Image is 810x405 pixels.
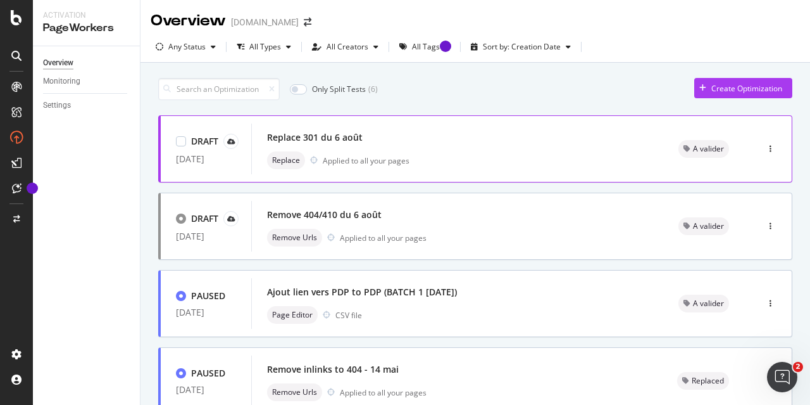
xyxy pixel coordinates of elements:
[176,385,236,395] div: [DATE]
[267,131,363,144] div: Replace 301 du 6 août
[693,300,724,307] span: A valider
[304,18,311,27] div: arrow-right-arrow-left
[272,157,300,164] span: Replace
[327,43,368,51] div: All Creators
[767,362,797,392] iframe: Intercom live chat
[267,306,318,324] div: neutral label
[483,43,561,51] div: Sort by: Creation Date
[307,37,383,57] button: All Creators
[693,222,724,230] span: A valider
[249,43,281,51] div: All Types
[191,290,225,302] div: PAUSED
[272,389,317,396] span: Remove Urls
[191,135,218,148] div: DRAFT
[440,41,451,52] div: Tooltip anchor
[677,372,729,390] div: neutral label
[43,10,130,21] div: Activation
[678,295,729,312] div: neutral label
[191,212,218,225] div: DRAFT
[267,151,305,169] div: neutral label
[43,99,71,112] div: Settings
[231,16,299,29] div: [DOMAIN_NAME]
[191,367,225,380] div: PAUSED
[678,140,729,158] div: neutral label
[43,21,130,35] div: PageWorkers
[272,311,313,319] span: Page Editor
[340,233,427,243] div: Applied to all your pages
[272,234,317,241] span: Remove Urls
[151,10,226,32] div: Overview
[176,154,236,164] div: [DATE]
[678,217,729,235] div: neutral label
[232,37,296,57] button: All Types
[43,75,131,88] a: Monitoring
[368,84,378,94] div: ( 6 )
[267,229,322,247] div: neutral label
[312,84,366,94] div: Only Split Tests
[267,383,322,401] div: neutral label
[168,43,206,51] div: Any Status
[412,43,440,51] div: All Tags
[340,387,427,398] div: Applied to all your pages
[711,83,782,94] div: Create Optimization
[43,75,80,88] div: Monitoring
[694,78,792,98] button: Create Optimization
[176,231,236,241] div: [DATE]
[335,310,362,321] div: CSV file
[43,56,73,70] div: Overview
[176,307,236,318] div: [DATE]
[158,78,280,100] input: Search an Optimization
[267,209,382,221] div: Remove 404/410 du 6 août
[27,183,38,194] div: Tooltip anchor
[323,155,409,166] div: Applied to all your pages
[793,362,803,372] span: 2
[43,99,131,112] a: Settings
[267,363,399,376] div: Remove inlinks to 404 - 14 mai
[692,377,724,385] span: Replaced
[693,145,724,153] span: A valider
[394,37,455,57] button: All Tags
[267,286,457,299] div: Ajout lien vers PDP to PDP (BATCH 1 [DATE])
[43,56,131,70] a: Overview
[466,37,576,57] button: Sort by: Creation Date
[151,37,221,57] button: Any Status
